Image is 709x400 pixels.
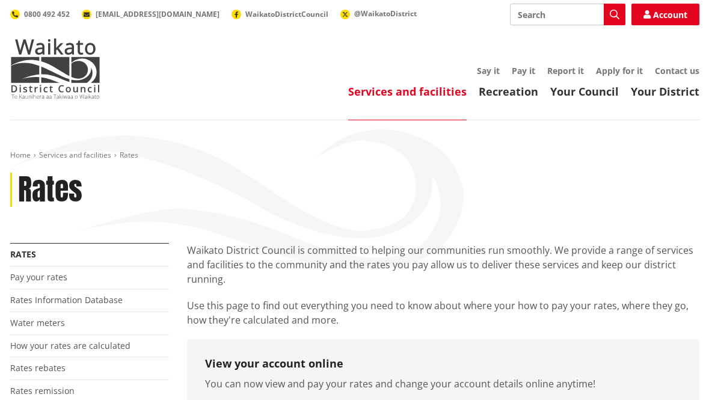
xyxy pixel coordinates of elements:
a: Rates [10,248,36,260]
span: 0800 492 452 [24,9,70,19]
a: Your District [631,84,699,99]
nav: breadcrumb [10,150,699,161]
a: Say it [477,65,500,76]
span: WaikatoDistrictCouncil [245,9,328,19]
img: Waikato District Council - Te Kaunihera aa Takiwaa o Waikato [10,38,100,99]
a: Contact us [655,65,699,76]
a: How your rates are calculated [10,340,130,351]
a: Recreation [479,84,538,99]
span: Rates [120,150,138,160]
a: Your Council [550,84,619,99]
span: @WaikatoDistrict [354,8,417,19]
a: Apply for it [596,65,643,76]
a: Water meters [10,317,65,328]
a: Rates remission [10,385,75,396]
a: WaikatoDistrictCouncil [232,9,328,19]
span: [EMAIL_ADDRESS][DOMAIN_NAME] [96,9,219,19]
a: Rates Information Database [10,294,123,306]
p: Use this page to find out everything you need to know about where your how to pay your rates, whe... [187,298,699,327]
a: Pay it [512,65,535,76]
a: [EMAIL_ADDRESS][DOMAIN_NAME] [82,9,219,19]
a: Pay your rates [10,271,67,283]
a: Account [631,4,699,25]
input: Search input [510,4,625,25]
a: Services and facilities [348,84,467,99]
a: Services and facilities [39,150,111,160]
p: You can now view and pay your rates and change your account details online anytime! [205,377,681,391]
h1: Rates [18,173,82,208]
a: Rates rebates [10,362,66,374]
p: Waikato District Council is committed to helping our communities run smoothly. We provide a range... [187,243,699,286]
a: Home [10,150,31,160]
a: @WaikatoDistrict [340,8,417,19]
a: 0800 492 452 [10,9,70,19]
a: Report it [547,65,584,76]
h3: View your account online [205,357,681,371]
